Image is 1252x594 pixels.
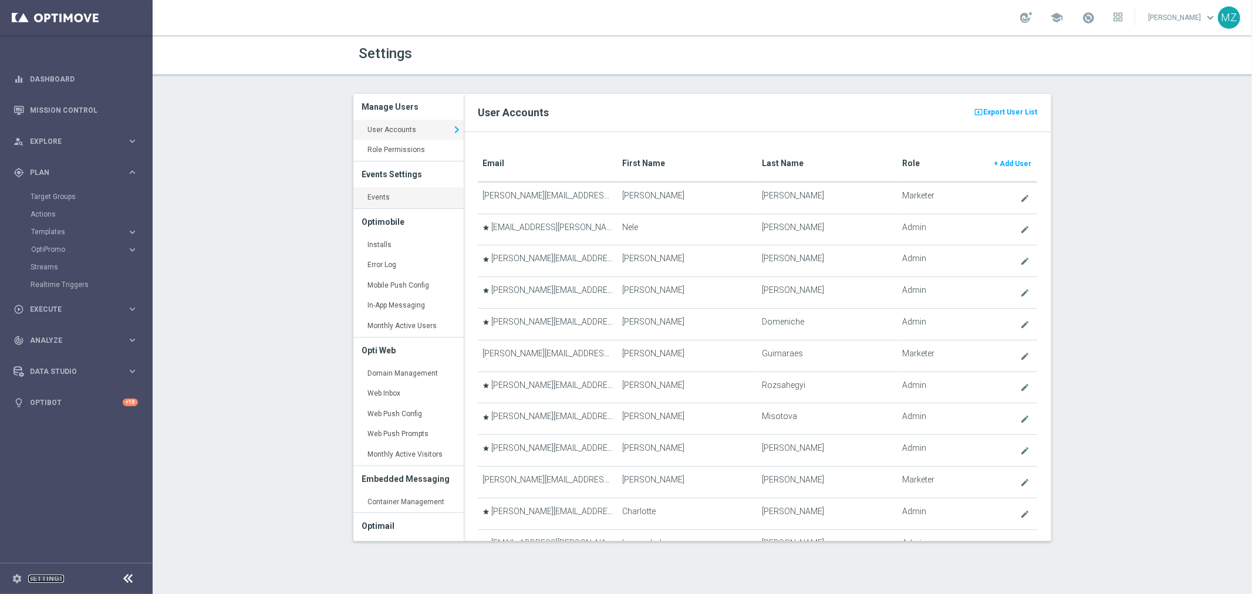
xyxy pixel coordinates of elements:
i: keyboard_arrow_right [127,303,138,315]
div: Data Studio keyboard_arrow_right [13,367,139,376]
div: play_circle_outline Execute keyboard_arrow_right [13,305,139,314]
a: Monthly Active Users [353,316,464,337]
i: keyboard_arrow_right [127,244,138,255]
div: Templates [31,223,151,241]
i: create [1020,509,1030,519]
a: Role Permissions [353,140,464,161]
i: create [1020,352,1030,361]
translate: First Name [622,158,665,168]
td: [PERSON_NAME] [617,308,757,340]
a: Monthly Active Visitors [353,444,464,465]
i: create [1020,256,1030,266]
td: [PERSON_NAME] [758,498,897,529]
i: create [1020,541,1030,550]
td: [PERSON_NAME] [617,277,757,309]
div: Execute [14,304,127,315]
td: [PERSON_NAME] [758,466,897,498]
td: [PERSON_NAME] [617,466,757,498]
i: create [1020,414,1030,424]
h3: Manage Users [362,94,455,120]
a: Target Groups [31,192,122,201]
span: Analyze [30,337,127,344]
translate: Last Name [762,158,804,168]
a: Subscription [353,539,464,560]
span: Admin [902,443,926,453]
h3: Optimobile [362,209,455,235]
button: OptiPromo keyboard_arrow_right [31,245,139,254]
span: Admin [902,538,926,548]
span: + [994,160,998,168]
td: [PERSON_NAME] [758,435,897,467]
td: [PERSON_NAME][EMAIL_ADDRESS][PERSON_NAME][DOMAIN_NAME] [478,466,617,498]
div: OptiPromo [31,241,151,258]
a: Container Management [353,492,464,513]
i: settings [12,573,22,584]
td: Guimaraes [758,340,897,372]
td: Misotova [758,403,897,435]
i: star [482,445,490,452]
td: Nele [617,214,757,245]
i: keyboard_arrow_right [450,121,464,139]
span: Marketer [902,191,934,201]
a: User Accounts [353,120,464,141]
td: [PERSON_NAME][EMAIL_ADDRESS][PERSON_NAME][DOMAIN_NAME] [478,498,617,529]
button: track_changes Analyze keyboard_arrow_right [13,336,139,345]
h1: Settings [359,45,694,62]
div: Streams [31,258,151,276]
div: Plan [14,167,127,178]
a: In-App Messaging [353,295,464,316]
button: gps_fixed Plan keyboard_arrow_right [13,168,139,177]
span: Marketer [902,349,934,359]
span: Admin [902,222,926,232]
div: OptiPromo [31,246,127,253]
button: lightbulb Optibot +10 [13,398,139,407]
span: OptiPromo [31,246,115,253]
td: [PERSON_NAME][EMAIL_ADDRESS][DOMAIN_NAME] [478,403,617,435]
span: Admin [902,380,926,390]
td: Domeniche [758,308,897,340]
button: equalizer Dashboard [13,75,139,84]
div: Mission Control [14,95,138,126]
i: equalizer [14,74,24,85]
td: [PERSON_NAME][EMAIL_ADDRESS][PERSON_NAME][DOMAIN_NAME] [478,277,617,309]
span: Admin [902,285,926,295]
span: Admin [902,317,926,327]
a: Installs [353,235,464,256]
div: Templates [31,228,127,235]
span: Admin [902,507,926,517]
div: MZ [1218,6,1240,29]
a: Error Log [353,255,464,276]
td: Charlotte [617,498,757,529]
button: Templates keyboard_arrow_right [31,227,139,237]
i: lightbulb [14,397,24,408]
span: school [1050,11,1063,24]
span: Plan [30,169,127,176]
td: [PERSON_NAME] [617,245,757,277]
i: keyboard_arrow_right [127,366,138,377]
a: Streams [31,262,122,272]
a: Mission Control [30,95,138,126]
td: [PERSON_NAME] [617,403,757,435]
span: Execute [30,306,127,313]
a: Settings [28,575,64,582]
div: Actions [31,205,151,223]
i: keyboard_arrow_right [127,167,138,178]
td: [PERSON_NAME][EMAIL_ADDRESS][PERSON_NAME][DOMAIN_NAME] [478,245,617,277]
td: [PERSON_NAME] [617,340,757,372]
a: Dashboard [30,63,138,95]
a: [PERSON_NAME]keyboard_arrow_down [1147,9,1218,26]
td: [PERSON_NAME] [758,245,897,277]
i: keyboard_arrow_right [127,227,138,238]
div: Optibot [14,387,138,418]
i: create [1020,225,1030,234]
i: star [482,287,490,294]
td: [EMAIL_ADDRESS][PERSON_NAME][DOMAIN_NAME] [478,214,617,245]
h3: Events Settings [362,161,455,187]
i: star [482,508,490,515]
div: Realtime Triggers [31,276,151,293]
